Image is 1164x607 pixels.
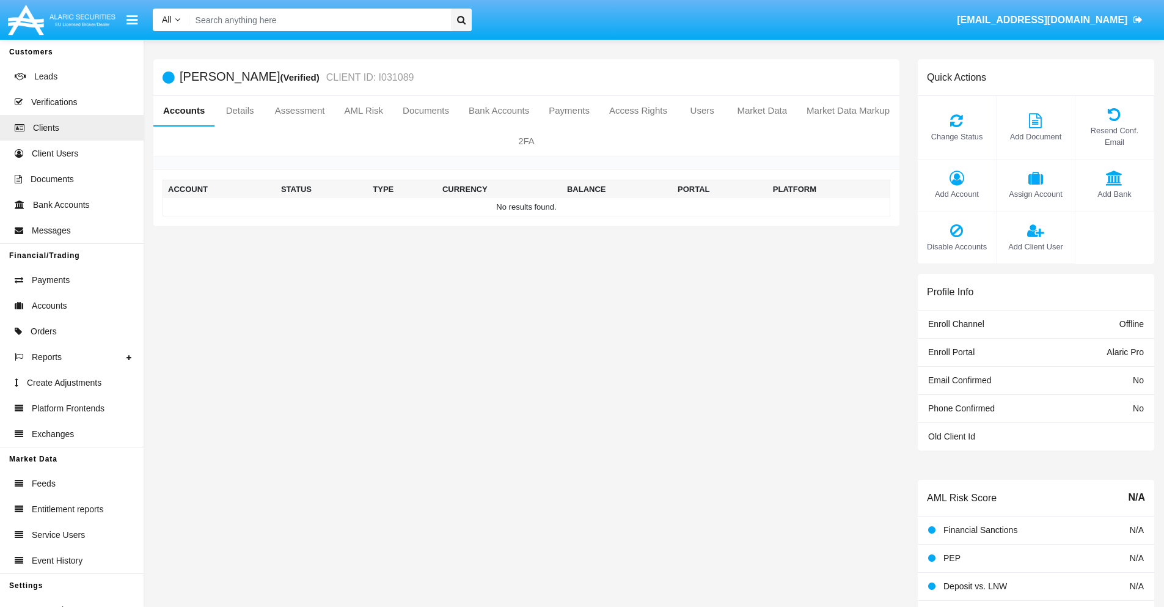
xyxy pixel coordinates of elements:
span: Assign Account [1003,188,1069,200]
h5: [PERSON_NAME] [180,70,414,84]
a: Payments [539,96,599,125]
span: Enroll Channel [928,319,984,329]
a: Documents [393,96,459,125]
span: Alaric Pro [1107,347,1144,357]
input: Search [189,9,447,31]
img: Logo image [6,2,117,38]
th: Currency [437,180,562,199]
th: Platform [768,180,890,199]
span: [EMAIL_ADDRESS][DOMAIN_NAME] [957,15,1127,25]
span: No [1133,403,1144,413]
span: Create Adjustments [27,377,101,389]
span: Add Client User [1003,241,1069,252]
div: (Verified) [280,70,323,84]
th: Account [163,180,276,199]
span: All [162,15,172,24]
span: Phone Confirmed [928,403,995,413]
th: Balance [562,180,673,199]
span: Orders [31,325,57,338]
span: Feeds [32,477,56,490]
a: Market Data Markup [797,96,899,125]
span: Disable Accounts [924,241,990,252]
span: Add Bank [1082,188,1148,200]
span: No [1133,375,1144,385]
a: 2FA [153,127,899,156]
span: N/A [1130,553,1144,563]
span: Service Users [32,529,85,542]
span: Old Client Id [928,432,975,441]
span: Bank Accounts [33,199,90,212]
span: Documents [31,173,74,186]
th: Portal [673,180,768,199]
a: Bank Accounts [459,96,539,125]
span: N/A [1130,581,1144,591]
a: [EMAIL_ADDRESS][DOMAIN_NAME] [951,3,1149,37]
span: Leads [34,70,57,83]
h6: Profile Info [927,286,973,298]
span: Change Status [924,131,990,142]
span: Clients [33,122,59,134]
span: Client Users [32,147,78,160]
span: Offline [1119,319,1144,329]
th: Status [276,180,368,199]
a: Details [214,96,265,125]
span: Messages [32,224,71,237]
span: Email Confirmed [928,375,991,385]
span: Deposit vs. LNW [943,581,1007,591]
span: Exchanges [32,428,74,441]
a: Users [677,96,727,125]
span: Accounts [32,300,67,312]
a: Accounts [153,96,214,125]
a: All [153,13,189,26]
span: N/A [1130,525,1144,535]
a: AML Risk [334,96,393,125]
span: Event History [32,554,82,567]
span: Enroll Portal [928,347,975,357]
td: No results found. [163,198,890,216]
span: Platform Frontends [32,402,104,415]
h6: AML Risk Score [927,492,997,504]
a: Market Data [727,96,797,125]
th: Type [368,180,437,199]
h6: Quick Actions [927,72,986,83]
a: Access Rights [599,96,677,125]
span: Verifications [31,96,77,109]
span: N/A [1128,490,1145,505]
span: PEP [943,553,961,563]
span: Financial Sanctions [943,525,1017,535]
a: Assessment [265,96,335,125]
span: Payments [32,274,70,287]
span: Add Account [924,188,990,200]
span: Entitlement reports [32,503,104,516]
small: CLIENT ID: I031089 [323,73,414,83]
span: Reports [32,351,62,364]
span: Add Document [1003,131,1069,142]
span: Resend Conf. Email [1082,125,1148,148]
